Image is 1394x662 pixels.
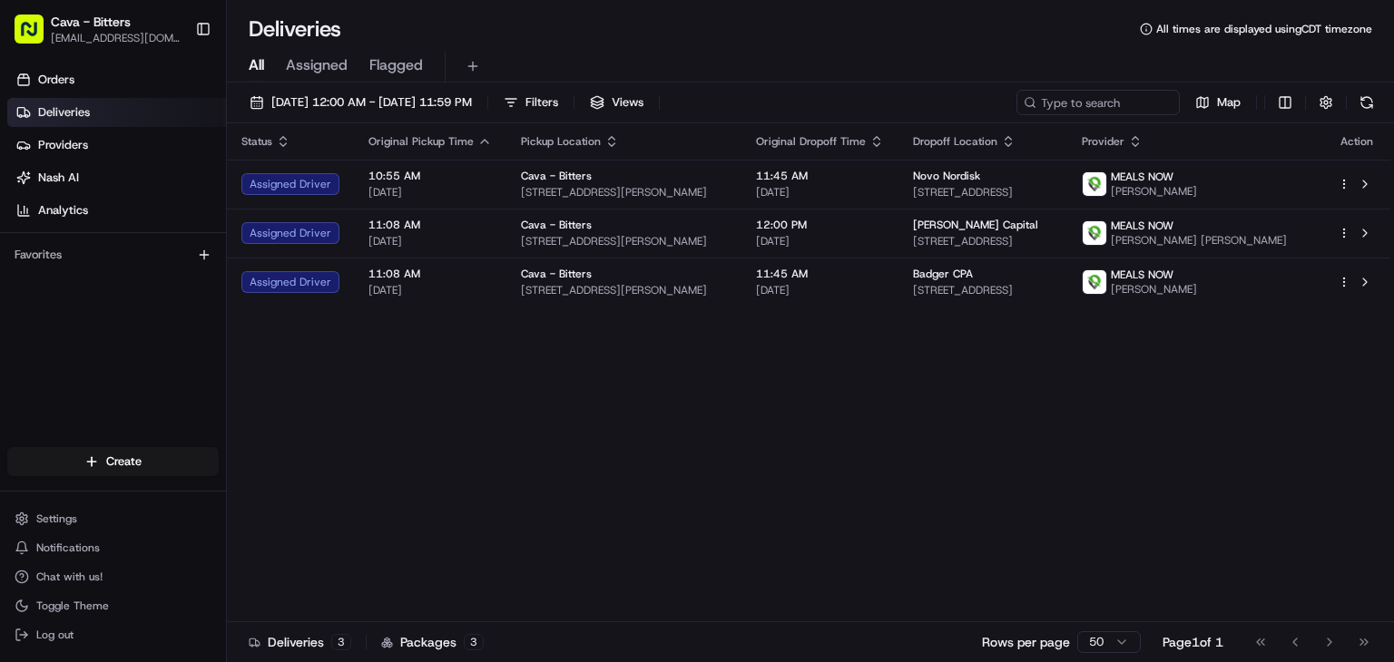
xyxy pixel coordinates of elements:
span: [PERSON_NAME] [1111,184,1197,199]
span: 11:45 AM [756,267,884,281]
a: 📗Knowledge Base [11,397,146,430]
img: 1736555255976-a54dd68f-1ca7-489b-9aae-adbdc363a1c4 [36,330,51,345]
button: Views [582,90,652,115]
button: Cava - Bitters[EMAIL_ADDRESS][DOMAIN_NAME] [7,7,188,51]
span: Provider [1082,134,1124,149]
button: Notifications [7,535,219,560]
div: Deliveries [249,633,351,651]
span: Cava - Bitters [521,169,592,183]
span: [STREET_ADDRESS][PERSON_NAME] [521,185,727,200]
div: 📗 [18,406,33,421]
span: All times are displayed using CDT timezone [1156,22,1372,36]
span: Toggle Theme [36,599,109,613]
a: Providers [7,131,226,160]
span: [DATE] [756,283,884,297]
span: [DATE] [368,234,492,248]
span: [DATE] [207,329,244,344]
span: 12:00 PM [756,218,884,232]
p: Rows per page [982,633,1070,651]
a: Powered byPylon [128,448,220,462]
span: Cava Bitters [56,280,123,295]
span: 10:55 AM [368,169,492,183]
button: Settings [7,506,219,531]
span: Deliveries [38,104,90,121]
span: [PERSON_NAME] [1111,282,1197,297]
span: 11:08 AM [368,218,492,232]
div: Packages [381,633,484,651]
button: Chat with us! [7,564,219,589]
button: Map [1187,90,1249,115]
div: Start new chat [82,172,298,190]
img: melas_now_logo.png [1083,172,1106,196]
button: Start new chat [309,178,330,200]
div: Action [1338,134,1376,149]
span: [DATE] [137,280,174,295]
span: MEALS NOW [1111,219,1173,233]
img: Nash [18,17,54,54]
span: Status [241,134,272,149]
div: 3 [464,634,484,650]
span: 11:45 AM [756,169,884,183]
img: Wisdom Oko [18,312,47,347]
span: Filters [525,94,558,111]
button: Cava - Bitters [51,13,131,31]
span: Providers [38,137,88,153]
span: All [249,54,264,76]
span: Knowledge Base [36,404,139,423]
input: Clear [47,116,299,135]
button: Toggle Theme [7,593,219,618]
span: Cava - Bitters [521,267,592,281]
span: Pickup Location [521,134,601,149]
span: MEALS NOW [1111,268,1173,282]
button: Filters [496,90,566,115]
span: [PERSON_NAME] Capital [913,218,1038,232]
span: [STREET_ADDRESS] [913,283,1053,297]
span: MEALS NOW [1111,170,1173,184]
span: [STREET_ADDRESS] [913,185,1053,200]
div: Past conversations [18,235,116,249]
button: Create [7,447,219,476]
div: Favorites [7,240,219,269]
span: Create [106,453,142,470]
span: Settings [36,511,77,526]
span: • [197,329,203,344]
img: Cava Bitters [18,263,47,292]
button: Refresh [1354,90,1379,115]
p: Welcome 👋 [18,72,330,101]
a: Orders [7,65,226,94]
h1: Deliveries [249,15,341,44]
span: Analytics [38,202,88,219]
span: Notifications [36,540,100,555]
span: [DATE] [756,185,884,200]
div: 3 [331,634,351,650]
img: melas_now_logo.png [1083,221,1106,245]
img: 1736555255976-a54dd68f-1ca7-489b-9aae-adbdc363a1c4 [18,172,51,205]
a: Deliveries [7,98,226,127]
a: Analytics [7,196,226,225]
span: Chat with us! [36,570,103,584]
span: Original Dropoff Time [756,134,866,149]
span: Novo Nordisk [913,169,980,183]
span: Pylon [181,449,220,462]
span: Flagged [369,54,423,76]
span: [DATE] 12:00 AM - [DATE] 11:59 PM [271,94,472,111]
a: Nash AI [7,163,226,192]
span: [DATE] [368,185,492,200]
button: [EMAIL_ADDRESS][DOMAIN_NAME] [51,31,181,45]
span: Cava - Bitters [521,218,592,232]
input: Type to search [1016,90,1180,115]
span: Original Pickup Time [368,134,474,149]
span: [PERSON_NAME] [PERSON_NAME] [1111,233,1287,248]
span: API Documentation [172,404,291,423]
span: [STREET_ADDRESS][PERSON_NAME] [521,234,727,248]
span: Nash AI [38,170,79,186]
span: Wisdom [PERSON_NAME] [56,329,193,344]
div: Page 1 of 1 [1163,633,1223,651]
span: Log out [36,628,74,642]
span: [STREET_ADDRESS][PERSON_NAME] [521,283,727,297]
button: [DATE] 12:00 AM - [DATE] 11:59 PM [241,90,480,115]
span: [DATE] [756,234,884,248]
button: See all [281,231,330,253]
